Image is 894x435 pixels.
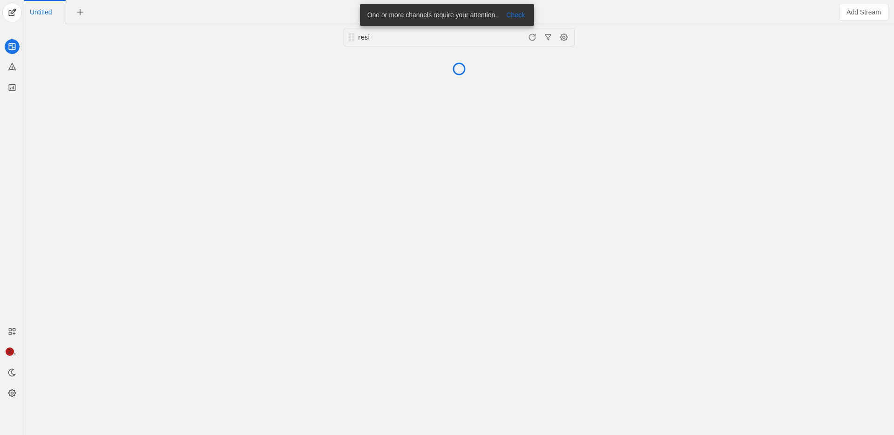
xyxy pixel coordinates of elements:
[358,33,469,42] div: resi
[847,7,881,17] span: Add Stream
[72,8,88,15] app-icon-button: New Tab
[6,347,14,356] span: 2
[360,4,501,26] div: One or more channels require your attention.
[501,9,530,20] button: Check
[30,9,52,15] span: Click to edit name
[839,4,888,20] button: Add Stream
[506,10,525,20] span: Check
[357,33,469,42] div: resi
